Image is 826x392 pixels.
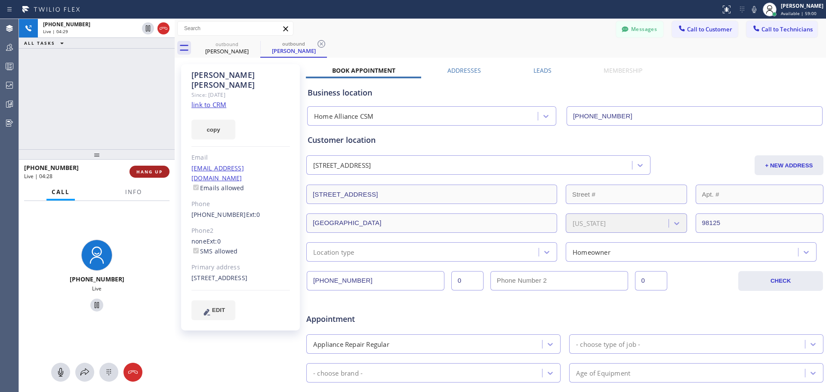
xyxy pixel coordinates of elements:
div: [PERSON_NAME] [781,2,823,9]
button: Call to Technicians [746,21,817,37]
a: [EMAIL_ADDRESS][DOMAIN_NAME] [191,164,244,182]
label: Book Appointment [332,66,395,74]
input: Address [306,185,557,204]
span: HANG UP [136,169,163,175]
button: Call [46,184,75,201]
input: SMS allowed [193,248,199,253]
button: Call to Customer [672,21,738,37]
a: link to CRM [191,100,226,109]
button: Messages [616,21,663,37]
a: [PHONE_NUMBER] [191,210,246,219]
input: Street # [566,185,687,204]
input: Search [178,22,293,35]
button: Mute [51,363,70,382]
button: copy [191,120,235,139]
span: EDIT [212,307,225,313]
div: [PERSON_NAME] [194,47,259,55]
div: outbound [194,41,259,47]
div: [STREET_ADDRESS] [191,273,290,283]
span: Call to Technicians [761,25,813,33]
input: Ext. [451,271,484,290]
button: EDIT [191,300,235,320]
button: Open dialpad [99,363,118,382]
span: [PHONE_NUMBER] [24,164,79,172]
span: Ext: 0 [246,210,260,219]
button: Hang up [123,363,142,382]
button: Info [120,184,147,201]
input: Emails allowed [193,185,199,190]
button: + NEW ADDRESS [755,155,823,175]
div: Home Alliance CSM [314,111,373,121]
input: Phone Number [307,271,444,290]
span: Available | 59:00 [781,10,817,16]
div: Customer location [308,134,822,146]
span: Call to Customer [687,25,732,33]
label: Addresses [447,66,481,74]
label: SMS allowed [191,247,237,255]
span: Info [125,188,142,196]
button: HANG UP [129,166,170,178]
button: Hang up [157,22,170,34]
label: Emails allowed [191,184,244,192]
span: ALL TASKS [24,40,55,46]
button: Mute [748,3,760,15]
span: Call [52,188,70,196]
span: Ext: 0 [206,237,221,245]
span: [PHONE_NUMBER] [70,275,124,283]
div: Primary address [191,262,290,272]
div: [PERSON_NAME] [PERSON_NAME] [191,70,290,90]
div: Business location [308,87,822,99]
div: Homeowner [573,247,610,257]
div: Since: [DATE] [191,90,290,100]
div: Cherie Galvin [261,38,326,57]
button: ALL TASKS [19,38,72,48]
div: Age of Equipment [576,368,630,378]
span: Live [92,285,102,292]
input: Phone Number 2 [490,271,628,290]
div: none [191,237,290,256]
span: Appointment [306,313,478,325]
input: ZIP [696,213,824,233]
div: outbound [261,40,326,47]
div: Appliance Repair Regular [313,339,389,349]
div: Phone2 [191,226,290,236]
button: Hold Customer [142,22,154,34]
input: Apt. # [696,185,824,204]
div: - choose type of job - [576,339,640,349]
input: City [306,213,557,233]
div: Location type [313,247,354,257]
span: [PHONE_NUMBER] [43,21,90,28]
button: Open directory [75,363,94,382]
span: Live | 04:28 [24,173,52,180]
div: Email [191,153,290,163]
div: Phone [191,199,290,209]
input: Phone Number [567,106,823,126]
button: CHECK [738,271,823,291]
div: [PERSON_NAME] [261,47,326,55]
label: Membership [604,66,642,74]
div: Cherie Galvin [194,38,259,58]
button: Hold Customer [90,299,103,312]
label: Leads [533,66,552,74]
div: - choose brand - [313,368,363,378]
input: Ext. 2 [635,271,667,290]
span: Live | 04:29 [43,28,68,34]
div: [STREET_ADDRESS] [313,161,371,170]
